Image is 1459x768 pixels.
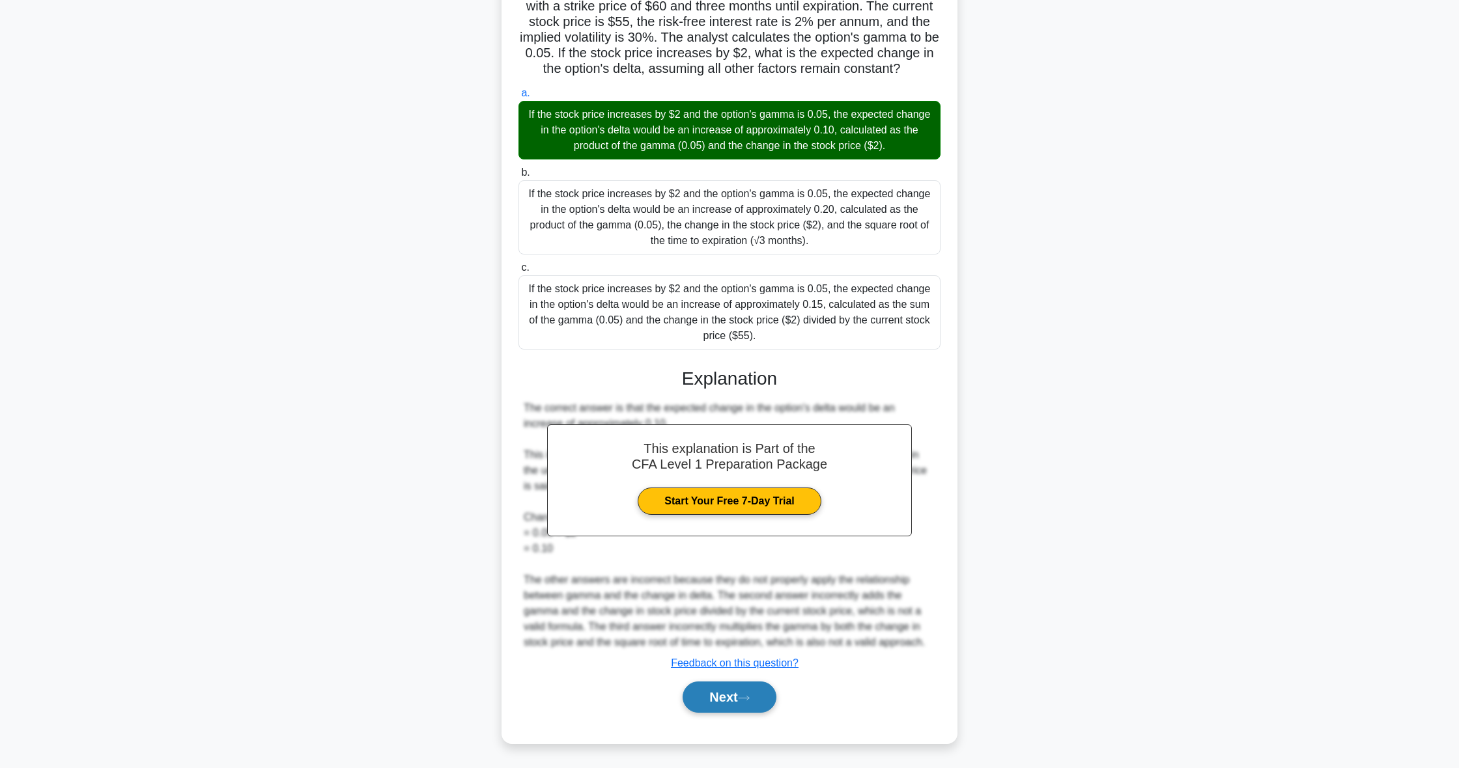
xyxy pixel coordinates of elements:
[638,487,821,515] a: Start Your Free 7-Day Trial
[521,262,529,273] span: c.
[518,275,941,350] div: If the stock price increases by $2 and the option's gamma is 0.05, the expected change in the opt...
[683,681,776,713] button: Next
[526,368,933,390] h3: Explanation
[524,400,935,650] div: The correct answer is that the expected change in the option's delta would be an increase of appr...
[518,101,941,159] div: If the stock price increases by $2 and the option's gamma is 0.05, the expected change in the opt...
[521,87,530,98] span: a.
[518,180,941,254] div: If the stock price increases by $2 and the option's gamma is 0.05, the expected change in the opt...
[671,657,799,668] a: Feedback on this question?
[521,167,530,178] span: b.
